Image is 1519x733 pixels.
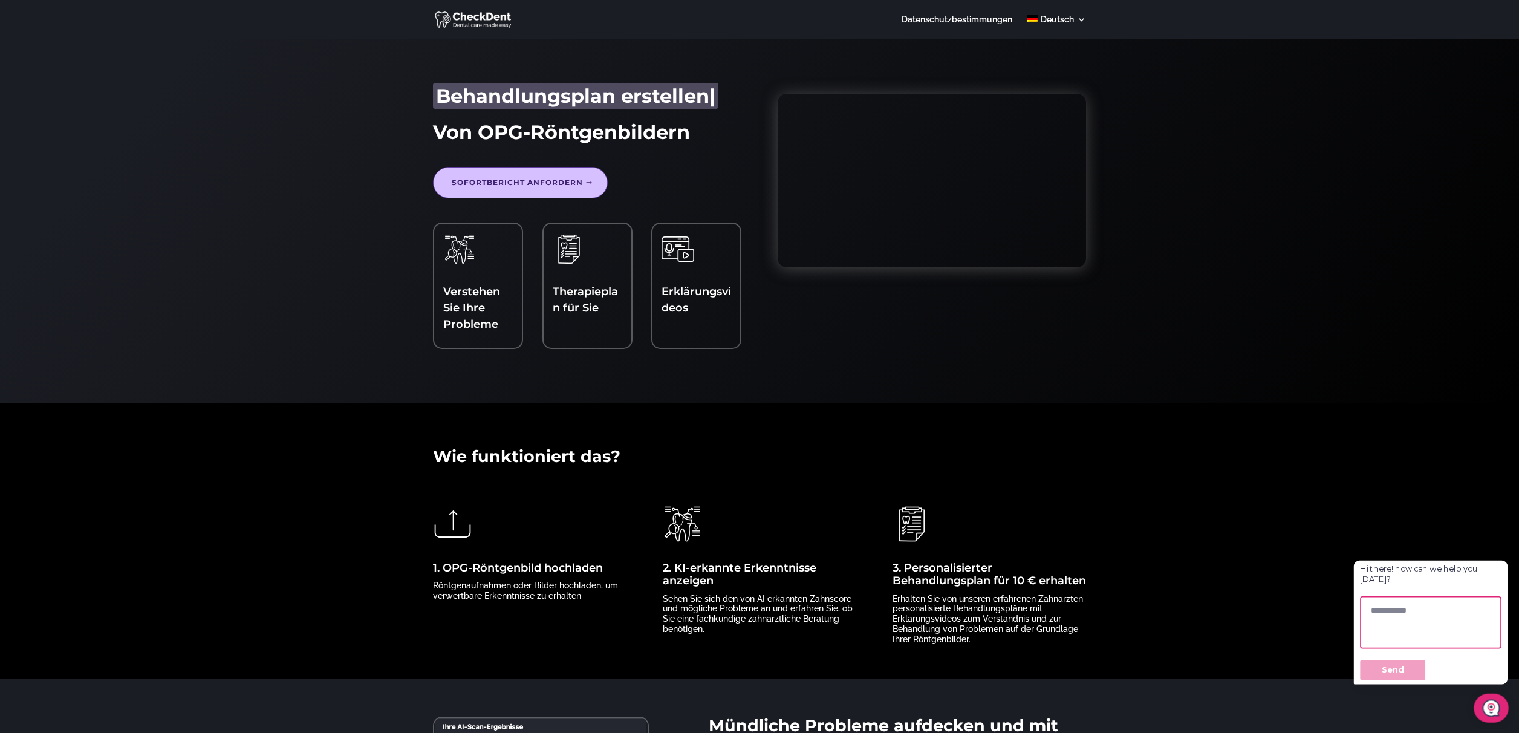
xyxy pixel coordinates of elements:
p: Röntgenaufnahmen oder Bilder hochladen, um verwertbare Erkenntnisse zu erhalten [433,581,626,601]
span: | [709,84,715,108]
p: Hi there! how can we help you [DATE]? [18,32,194,58]
a: Sofortbericht anfordern [433,167,608,198]
a: 3. Personalisierter Behandlungsplan für 10 € erhalten [893,561,1086,588]
a: Therapieplan für Sie [553,285,618,314]
a: Verstehen Sie Ihre Probleme [443,285,500,331]
a: Datenschutzbestimmungen [902,15,1012,39]
h1: Von OPG-Röntgenbildern [433,121,741,150]
span: Deutsch [1041,15,1074,24]
p: Erhalten Sie von unseren erfahrenen Zahnärzten personalisierte Behandlungspläne mit Erklärungsvid... [893,594,1086,645]
a: Deutsch [1027,15,1086,39]
a: Erklärungsvideos [662,285,731,314]
iframe: Wie Sie Ihr Röntgenbild hochladen und sofort eine zweite Meinung erhalten [778,94,1086,267]
span: Behandlungsplan erstellen [436,84,709,108]
a: 2. KI-erkannte Erkenntnisse anzeigen [663,561,816,588]
button: Send [18,152,99,178]
a: 1. OPG-Röntgenbild hochladen [433,561,603,575]
p: Sehen Sie sich den von AI erkannten Zahnscore und mögliche Probleme an und erfahren Sie, ob Sie e... [663,594,856,634]
img: CheckDent [435,10,513,29]
span: Wie funktioniert das? [433,446,620,466]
